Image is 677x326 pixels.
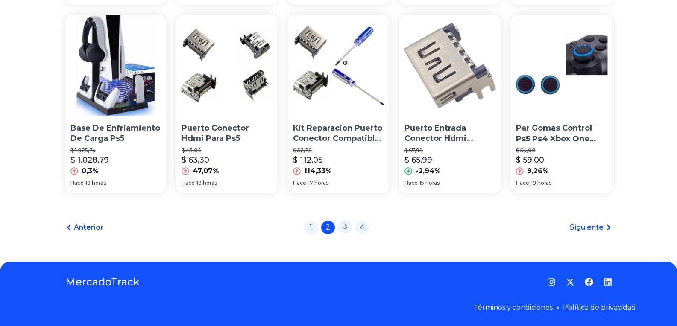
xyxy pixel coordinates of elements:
span: 18 horas [531,180,551,186]
span: Hace [404,180,418,186]
p: $ 52,28 [293,147,384,154]
p: -2,94% [416,166,441,176]
a: Siguiente [570,222,612,233]
p: Base De Enfriamiento De Carga Ps5 [70,123,161,144]
p: Kit Reparacion Puerto Conector Compatible Hdmi Ps5 Consola [293,123,384,144]
a: Kit Reparacion Puerto Conector Compatible Hdmi Ps5 ConsolaKit Reparacion Puerto Conector Compatib... [288,15,389,193]
p: 9,26% [527,166,549,176]
a: MercadoTrack [65,275,140,289]
a: Facebook [585,278,593,286]
a: LinkedIn [604,278,612,286]
a: Anterior [65,222,103,233]
img: Kit Reparacion Puerto Conector Compatible Hdmi Ps5 Consola [288,15,389,116]
p: Par Gomas Control Ps5 Ps4 Xbox One Series X Thumbs Protector [516,123,607,144]
p: 0,3% [82,166,99,176]
p: 47,07% [193,166,219,176]
a: Política de privacidad [563,303,636,311]
p: Puerto Entrada Conector Hdmi Compatible Playstation 5 Ps5 [404,123,495,144]
a: Puerto Conector Hdmi Para Ps5Puerto Conector Hdmi Para Ps5$ 43,04$ 63,3047,07%Hace18 horas [176,15,278,193]
a: Base De Enfriamiento De Carga Ps5Base De Enfriamiento De Carga Ps5$ 1.025,74$ 1.028,790,3%Hace18 ... [65,15,167,193]
a: Instagram [547,278,556,286]
img: Puerto Entrada Conector Hdmi Compatible Playstation 5 Ps5 [399,15,501,116]
p: $ 1.025,74 [70,147,161,154]
p: $ 54,00 [516,147,607,154]
span: 18 horas [196,180,217,186]
p: $ 1.028,79 [70,154,109,166]
a: Twitter [566,278,574,286]
a: Términos y condiciones [474,303,553,311]
span: 15 horas [419,180,440,186]
span: Hace [293,180,306,186]
p: $ 43,04 [182,147,273,154]
p: $ 67,99 [404,147,495,154]
p: $ 59,00 [516,154,544,166]
img: Puerto Conector Hdmi Para Ps5 [176,15,278,116]
span: Hace [182,180,195,186]
p: 114,33% [304,166,332,176]
img: Par Gomas Control Ps5 Ps4 Xbox One Series X Thumbs Protector [511,15,612,116]
img: Base De Enfriamiento De Carga Ps5 [65,15,167,116]
span: Hace [70,180,84,186]
a: Puerto Entrada Conector Hdmi Compatible Playstation 5 Ps5Puerto Entrada Conector Hdmi Compatible ... [399,15,501,193]
a: 1 [304,221,318,234]
a: 3 [338,220,352,233]
span: 18 horas [85,180,106,186]
p: $ 112,05 [293,154,322,166]
a: Par Gomas Control Ps5 Ps4 Xbox One Series X Thumbs ProtectorPar Gomas Control Ps5 Ps4 Xbox One Se... [511,15,612,193]
p: $ 65,99 [404,154,432,166]
span: Hace [516,180,529,186]
span: 17 horas [308,180,328,186]
a: 4 [355,221,369,234]
span: Anterior [74,222,103,233]
p: Puerto Conector Hdmi Para Ps5 [182,123,273,144]
span: Siguiente [570,222,604,233]
p: $ 63,30 [182,154,209,166]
